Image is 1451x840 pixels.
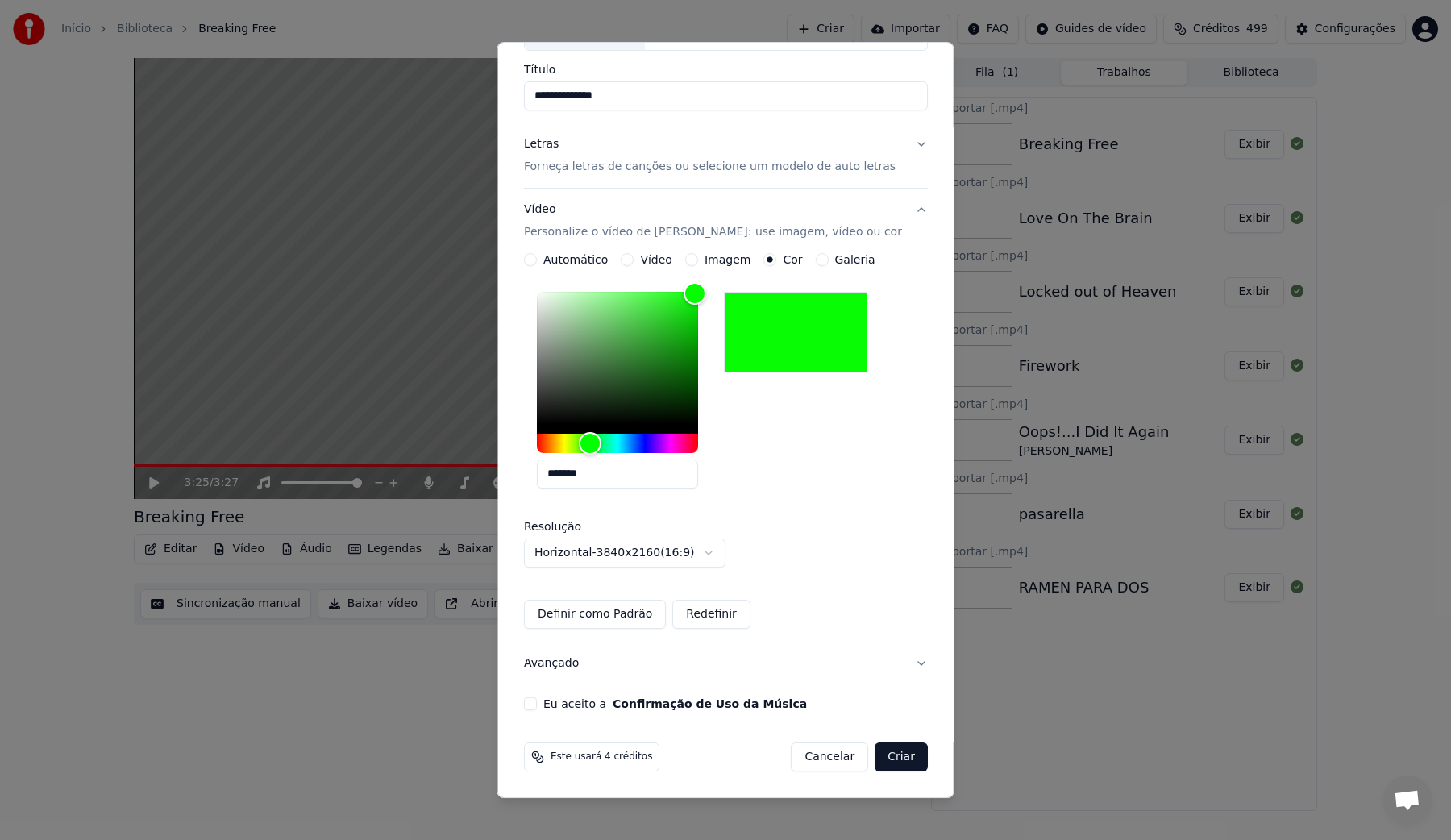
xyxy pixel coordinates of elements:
[834,254,875,265] label: Galeria
[543,698,807,709] label: Eu aceito a
[672,600,750,629] button: Redefinir
[524,642,928,684] button: Avançado
[551,751,652,763] span: Este usará 4 créditos
[524,600,666,629] button: Definir como Padrão
[537,434,698,453] div: Hue
[524,224,902,240] p: Personalize o vídeo de [PERSON_NAME]: use imagem, vídeo ou cor
[640,254,672,265] label: Vídeo
[543,254,608,265] label: Automático
[791,742,868,771] button: Cancelar
[524,159,896,175] p: Forneça letras de canções ou selecione um modelo de auto letras
[524,64,928,75] label: Título
[524,136,559,152] div: Letras
[783,254,802,265] label: Cor
[524,521,685,532] label: Resolução
[537,292,698,424] div: Color
[524,189,928,253] button: VídeoPersonalize o vídeo de [PERSON_NAME]: use imagem, vídeo ou cor
[644,27,918,44] div: /Users/oierikito/Desktop/Karaokes/325. Sinais de Fogo/Preta gil - sinais de fogo.mp3
[875,742,928,771] button: Criar
[524,202,902,240] div: Vídeo
[525,21,645,50] div: Escolher arquivo
[524,123,928,188] button: LetrasForneça letras de canções ou selecione um modelo de auto letras
[704,254,750,265] label: Imagem
[613,698,807,709] button: Eu aceito a
[524,253,928,642] div: VídeoPersonalize o vídeo de [PERSON_NAME]: use imagem, vídeo ou cor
